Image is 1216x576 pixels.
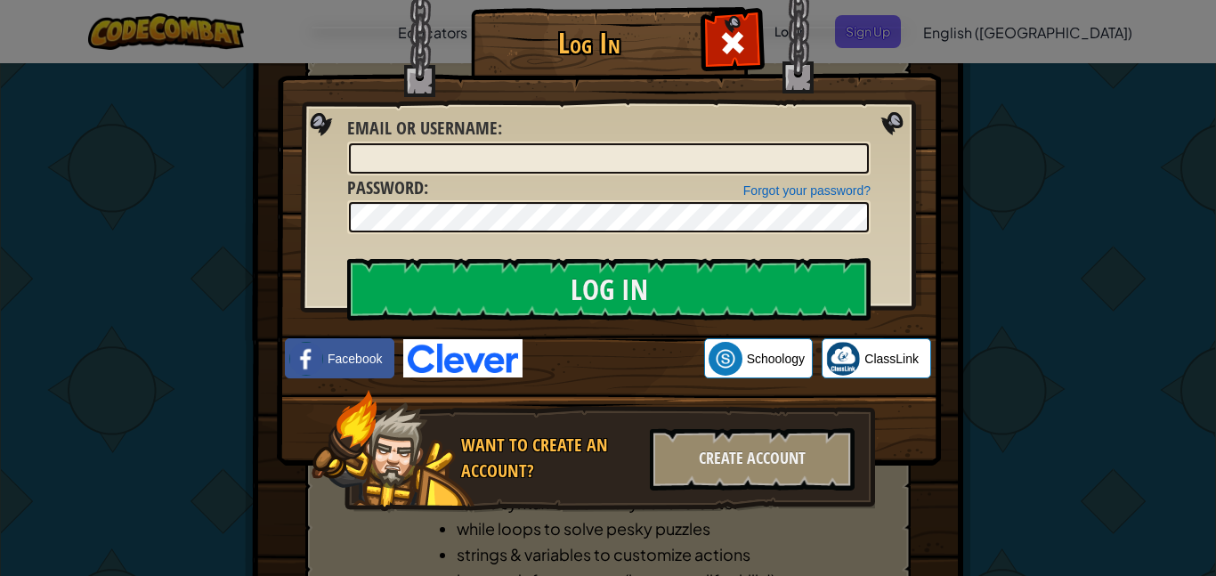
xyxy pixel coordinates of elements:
img: schoology.png [709,342,742,376]
label: : [347,116,502,142]
iframe: Sign in with Google Button [523,339,704,378]
div: Want to create an account? [461,433,639,483]
span: Password [347,175,424,199]
div: Create Account [650,428,855,491]
img: facebook_small.png [289,342,323,376]
span: Schoology [747,350,805,368]
span: Email or Username [347,116,498,140]
img: clever-logo-blue.png [403,339,523,377]
img: classlink-logo-small.png [826,342,860,376]
input: Log In [347,258,871,320]
label: : [347,175,428,201]
h1: Log In [475,28,702,59]
span: ClassLink [864,350,919,368]
a: Forgot your password? [743,183,871,198]
span: Facebook [328,350,382,368]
